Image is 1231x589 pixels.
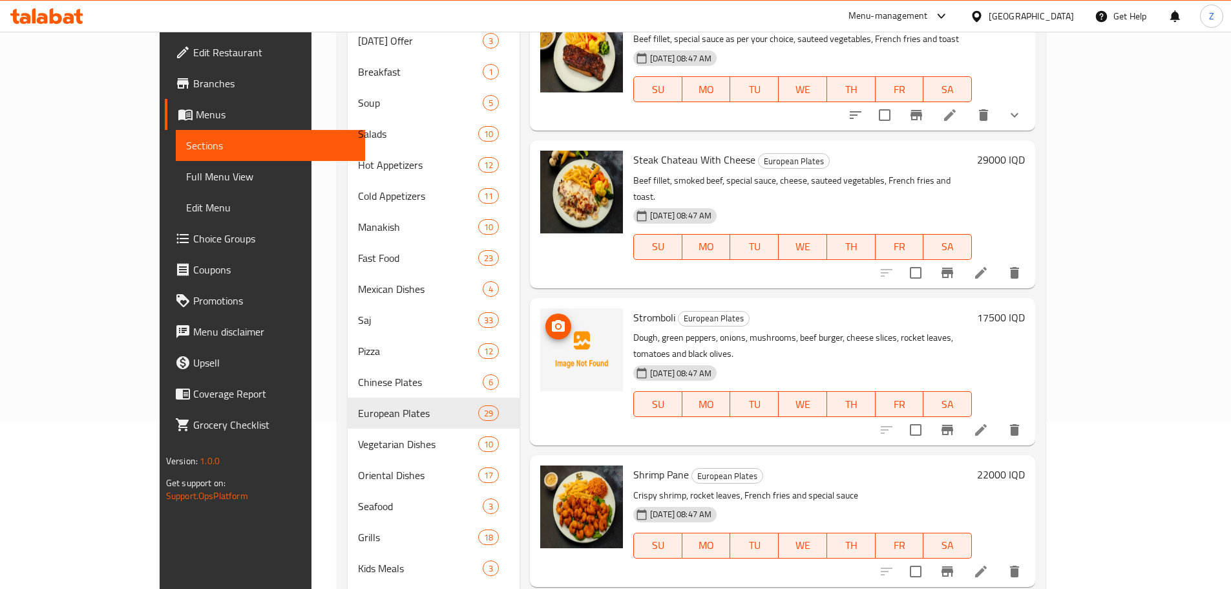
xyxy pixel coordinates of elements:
[735,536,773,555] span: TU
[358,498,483,514] span: Seafood
[483,66,498,78] span: 1
[479,407,498,420] span: 29
[848,8,928,24] div: Menu-management
[193,417,355,433] span: Grocery Checklist
[165,68,365,99] a: Branches
[166,453,198,469] span: Version:
[479,531,498,544] span: 18
[348,87,520,118] div: Soup5
[871,102,898,129] span: Select to update
[977,308,1025,327] h6: 17500 IQD
[358,33,483,48] div: Ramadan Offer
[827,76,876,102] button: TH
[923,533,972,559] button: SA
[348,398,520,429] div: European Plates29
[688,237,726,256] span: MO
[881,237,919,256] span: FR
[832,237,870,256] span: TH
[881,395,919,414] span: FR
[348,522,520,553] div: Grills18
[881,80,919,99] span: FR
[176,192,365,223] a: Edit Menu
[633,391,682,417] button: SU
[165,378,365,409] a: Coverage Report
[358,436,478,452] span: Vegetarian Dishes
[633,234,682,260] button: SU
[358,126,478,142] span: Salads
[348,305,520,336] div: Saj33
[923,76,972,102] button: SA
[973,564,989,579] a: Edit menu item
[478,405,499,421] div: items
[645,367,717,380] span: [DATE] 08:47 AM
[688,536,726,555] span: MO
[483,376,498,389] span: 6
[832,395,870,414] span: TH
[348,367,520,398] div: Chinese Plates6
[832,536,870,555] span: TH
[779,533,827,559] button: WE
[876,234,924,260] button: FR
[784,536,822,555] span: WE
[999,257,1030,288] button: delete
[483,281,499,297] div: items
[779,76,827,102] button: WE
[348,180,520,211] div: Cold Appetizers11
[679,311,749,326] span: European Plates
[479,314,498,327] span: 33
[902,558,929,585] span: Select to update
[735,80,773,99] span: TU
[639,237,677,256] span: SU
[348,336,520,367] div: Pizza12
[166,475,226,491] span: Get support on:
[348,211,520,242] div: Manakish10
[639,80,677,99] span: SU
[633,31,972,47] p: Beef fillet, special sauce as per your choice, sauteed vegetables, French fries and toast
[358,157,478,173] span: Hot Appetizers
[840,100,871,131] button: sort-choices
[186,138,355,153] span: Sections
[193,355,355,370] span: Upsell
[483,500,498,513] span: 3
[968,100,999,131] button: delete
[348,273,520,305] div: Mexican Dishes4
[358,343,478,359] div: Pizza
[358,95,483,111] span: Soup
[176,161,365,192] a: Full Menu View
[832,80,870,99] span: TH
[193,262,355,277] span: Coupons
[479,128,498,140] span: 10
[483,374,499,390] div: items
[479,221,498,233] span: 10
[633,173,972,205] p: Beef fillet, smoked beef, special sauce, cheese, sauteed vegetables, French fries and toast.
[483,35,498,47] span: 3
[730,391,779,417] button: TU
[358,405,478,421] span: European Plates
[358,281,483,297] span: Mexican Dishes
[545,314,571,339] button: upload picture
[1007,107,1022,123] svg: Show Choices
[165,254,365,285] a: Coupons
[483,562,498,575] span: 3
[977,466,1025,484] h6: 22000 IQD
[358,250,478,266] span: Fast Food
[193,386,355,402] span: Coverage Report
[682,391,731,417] button: MO
[348,118,520,149] div: Salads10
[348,460,520,491] div: Oriental Dishes17
[358,561,483,576] div: Kids Meals
[633,76,682,102] button: SU
[165,285,365,316] a: Promotions
[540,151,623,233] img: Steak Chateau With Cheese
[478,312,499,328] div: items
[348,491,520,522] div: Seafood3
[165,37,365,68] a: Edit Restaurant
[682,533,731,559] button: MO
[540,466,623,548] img: Shrimp Pane
[932,556,963,587] button: Branch-specific-item
[735,395,773,414] span: TU
[540,10,623,92] img: Steak Chateau
[358,312,478,328] span: Saj
[827,234,876,260] button: TH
